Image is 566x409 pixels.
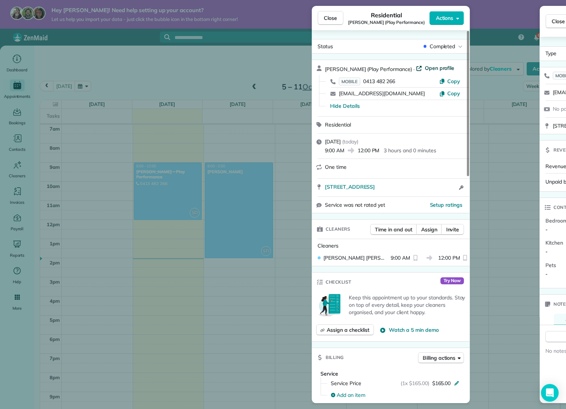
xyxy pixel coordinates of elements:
p: 3 hours and 0 minutes [384,147,436,154]
span: Time in and out [375,226,412,233]
span: Status [318,43,333,50]
button: Hide Details [330,102,360,110]
button: Copy [439,78,460,85]
button: Copy [439,90,460,97]
span: Cleaners [318,242,338,249]
button: Add an item [326,389,464,401]
span: Copy [447,78,460,85]
span: Residential [325,121,351,128]
a: [STREET_ADDRESS] [325,183,457,191]
span: [STREET_ADDRESS] [325,183,375,191]
span: One time [325,164,347,170]
span: 9:00 AM [325,147,344,154]
span: Cleaners [326,225,350,233]
span: $165.00 [432,380,451,387]
span: [DATE] [325,138,341,145]
button: Open access information [457,183,466,192]
span: Add an item [337,391,365,399]
span: [PERSON_NAME] [PERSON_NAME] [323,254,388,262]
span: Service [320,370,338,377]
span: Copy [447,90,460,97]
span: 12:00 PM [358,147,380,154]
a: Open profile [416,64,455,72]
button: Close [318,11,343,25]
span: Billing [326,354,344,361]
span: - [545,271,548,277]
span: [PERSON_NAME] (Play Performance) [325,66,412,72]
button: Setup ratings [430,201,463,209]
span: 9:00 AM [391,254,410,262]
span: Invite [446,226,459,233]
span: Open profile [425,64,455,72]
button: Invite [441,224,464,235]
a: [EMAIL_ADDRESS][DOMAIN_NAME] [339,90,425,97]
span: Actions [436,14,454,22]
span: Close [324,14,337,22]
a: MOBILE0413 482 266 [339,78,395,85]
span: Completed [430,43,455,50]
span: - [545,226,548,233]
span: Residential [371,11,402,19]
span: Checklist [326,278,351,286]
span: [PERSON_NAME] (Play Performance) [348,19,425,25]
span: Service was not rated yet [325,201,385,209]
span: MOBILE [339,78,360,85]
button: Assign a checklist [316,324,374,335]
span: Close [552,18,565,25]
span: Billing actions [423,354,455,362]
span: Watch a 5 min demo [389,326,439,334]
button: Watch a 5 min demo [380,326,439,334]
button: Assign [416,224,442,235]
span: 12:00 PM [438,254,460,262]
span: Try Now [441,277,464,285]
span: Assign a checklist [327,326,369,334]
span: Service Price [331,380,361,387]
p: Keep this appointment up to your standards. Stay on top of every detail, keep your cleaners organ... [349,294,465,316]
button: Time in and out [370,224,417,235]
span: - [545,248,548,255]
span: Assign [421,226,437,233]
span: Type [545,50,556,58]
span: ( today ) [342,138,358,145]
button: Service Price(1x $165.00)$165.00 [326,377,464,389]
span: · [412,66,416,72]
span: 0413 482 266 [363,78,395,85]
span: (1x $165.00) [401,380,429,387]
div: Open Intercom Messenger [541,384,559,402]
